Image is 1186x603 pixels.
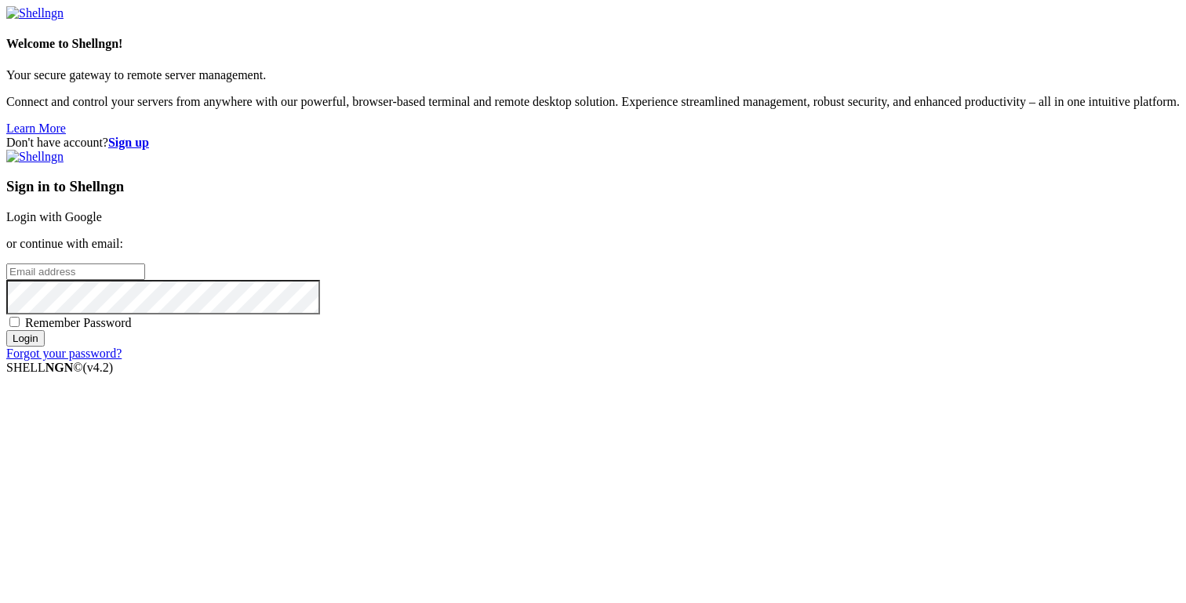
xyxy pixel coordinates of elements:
[6,237,1180,251] p: or continue with email:
[6,178,1180,195] h3: Sign in to Shellngn
[45,361,74,374] b: NGN
[6,68,1180,82] p: Your secure gateway to remote server management.
[6,330,45,347] input: Login
[108,136,149,149] a: Sign up
[6,263,145,280] input: Email address
[6,347,122,360] a: Forgot your password?
[6,361,113,374] span: SHELL ©
[6,95,1180,109] p: Connect and control your servers from anywhere with our powerful, browser-based terminal and remo...
[9,317,20,327] input: Remember Password
[6,6,64,20] img: Shellngn
[6,122,66,135] a: Learn More
[25,316,132,329] span: Remember Password
[6,136,1180,150] div: Don't have account?
[6,210,102,223] a: Login with Google
[6,37,1180,51] h4: Welcome to Shellngn!
[6,150,64,164] img: Shellngn
[83,361,114,374] span: 4.2.0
